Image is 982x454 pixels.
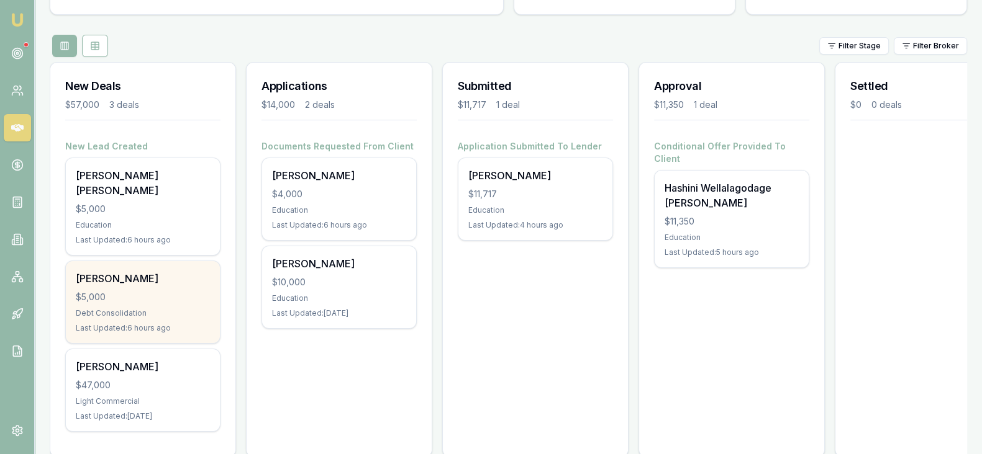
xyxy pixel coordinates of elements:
div: Education [76,220,210,230]
div: Last Updated: 5 hours ago [665,247,799,257]
h4: Documents Requested From Client [261,140,417,153]
div: $11,717 [458,99,486,111]
h4: New Lead Created [65,140,220,153]
div: Last Updated: 6 hours ago [272,220,406,230]
div: Education [272,293,406,303]
div: Last Updated: 6 hours ago [76,235,210,245]
div: [PERSON_NAME] [76,359,210,374]
div: [PERSON_NAME] [468,168,602,183]
div: Light Commercial [76,396,210,406]
div: 3 deals [109,99,139,111]
span: Filter Broker [913,41,959,51]
div: Debt Consolidation [76,308,210,318]
div: $14,000 [261,99,295,111]
div: $5,000 [76,203,210,215]
h4: Application Submitted To Lender [458,140,613,153]
div: [PERSON_NAME] [272,256,406,271]
div: [PERSON_NAME] [PERSON_NAME] [76,168,210,198]
div: Last Updated: [DATE] [272,308,406,318]
h4: Conditional Offer Provided To Client [654,140,809,165]
div: Last Updated: [DATE] [76,411,210,421]
div: $11,350 [665,215,799,228]
div: Last Updated: 4 hours ago [468,220,602,230]
button: Filter Broker [894,37,967,55]
div: $47,000 [76,379,210,391]
h3: Submitted [458,78,613,95]
div: $10,000 [272,276,406,288]
h3: New Deals [65,78,220,95]
button: Filter Stage [819,37,889,55]
span: Filter Stage [839,41,881,51]
div: Education [665,233,799,243]
div: 1 deal [694,99,717,111]
div: $5,000 [76,291,210,303]
img: emu-icon-u.png [10,12,25,27]
h3: Applications [261,78,417,95]
div: Education [272,205,406,215]
div: Education [468,205,602,215]
div: Last Updated: 6 hours ago [76,323,210,333]
div: $0 [850,99,862,111]
div: $11,717 [468,188,602,200]
div: 2 deals [305,99,335,111]
div: 0 deals [871,99,902,111]
div: $11,350 [654,99,684,111]
div: Hashini Wellalagodage [PERSON_NAME] [665,180,799,210]
div: [PERSON_NAME] [76,271,210,286]
div: 1 deal [496,99,520,111]
h3: Approval [654,78,809,95]
div: $4,000 [272,188,406,200]
div: $57,000 [65,99,99,111]
div: [PERSON_NAME] [272,168,406,183]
